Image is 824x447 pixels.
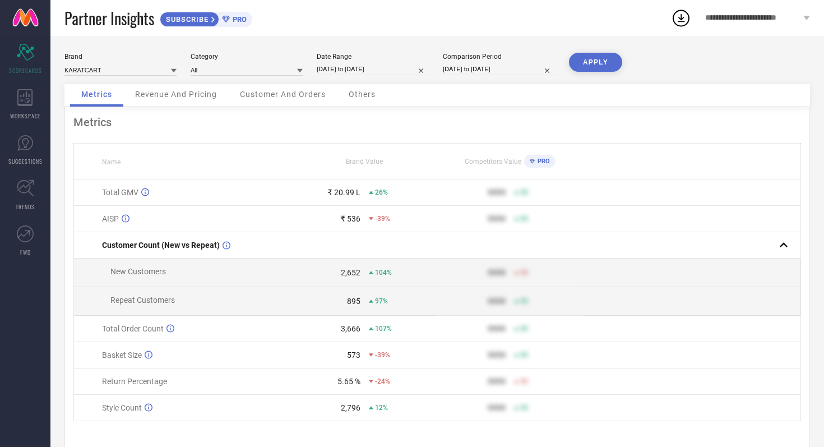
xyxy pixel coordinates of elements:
[375,404,388,412] span: 12%
[569,53,622,72] button: APPLY
[488,297,506,306] div: 9999
[240,90,326,99] span: Customer And Orders
[10,112,41,120] span: WORKSPACE
[340,214,360,223] div: ₹ 536
[488,188,506,197] div: 9999
[16,202,35,211] span: TRENDS
[191,53,303,61] div: Category
[102,188,138,197] span: Total GMV
[488,268,506,277] div: 9999
[520,297,528,305] span: 50
[230,15,247,24] span: PRO
[102,324,164,333] span: Total Order Count
[73,116,801,129] div: Metrics
[341,324,360,333] div: 3,666
[327,188,360,197] div: ₹ 20.99 L
[8,157,43,165] span: SUGGESTIONS
[135,90,217,99] span: Revenue And Pricing
[110,296,175,305] span: Repeat Customers
[375,188,388,196] span: 26%
[443,63,555,75] input: Select comparison period
[341,403,360,412] div: 2,796
[520,269,528,277] span: 50
[375,215,390,223] span: -39%
[349,90,376,99] span: Others
[488,377,506,386] div: 9999
[346,158,383,165] span: Brand Value
[347,351,360,360] div: 573
[102,214,119,223] span: AISP
[347,297,360,306] div: 895
[520,377,528,385] span: 50
[110,267,166,276] span: New Customers
[341,268,360,277] div: 2,652
[488,214,506,223] div: 9999
[443,53,555,61] div: Comparison Period
[64,53,177,61] div: Brand
[375,325,392,333] span: 107%
[102,241,220,250] span: Customer Count (New vs Repeat)
[102,377,167,386] span: Return Percentage
[671,8,691,28] div: Open download list
[520,325,528,333] span: 50
[375,351,390,359] span: -39%
[488,324,506,333] div: 9999
[488,351,506,360] div: 9999
[375,377,390,385] span: -24%
[520,351,528,359] span: 50
[317,63,429,75] input: Select date range
[520,404,528,412] span: 50
[317,53,429,61] div: Date Range
[488,403,506,412] div: 9999
[102,158,121,166] span: Name
[520,188,528,196] span: 50
[81,90,112,99] span: Metrics
[160,15,211,24] span: SUBSCRIBE
[9,66,42,75] span: SCORECARDS
[160,9,252,27] a: SUBSCRIBEPRO
[375,297,388,305] span: 97%
[535,158,550,165] span: PRO
[520,215,528,223] span: 50
[102,351,142,360] span: Basket Size
[337,377,360,386] div: 5.65 %
[20,248,31,256] span: FWD
[102,403,142,412] span: Style Count
[64,7,154,30] span: Partner Insights
[375,269,392,277] span: 104%
[465,158,521,165] span: Competitors Value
